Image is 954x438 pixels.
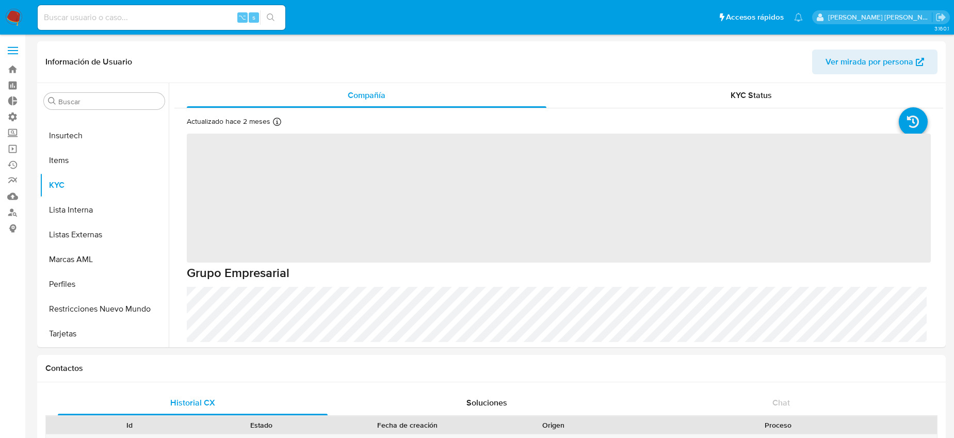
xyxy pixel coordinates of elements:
[40,321,169,346] button: Tarjetas
[726,12,784,23] span: Accesos rápidos
[334,420,480,430] div: Fecha de creación
[187,345,931,360] h6: Estructura corporativa
[71,420,188,430] div: Id
[48,97,56,105] button: Buscar
[812,50,937,74] button: Ver mirada por persona
[187,134,931,263] span: ‌
[731,89,772,101] span: KYC Status
[495,420,612,430] div: Origen
[40,247,169,272] button: Marcas AML
[238,12,246,22] span: ⌥
[626,420,930,430] div: Proceso
[260,10,281,25] button: search-icon
[826,50,913,74] span: Ver mirada por persona
[40,272,169,297] button: Perfiles
[40,198,169,222] button: Lista Interna
[40,148,169,173] button: Items
[40,123,169,148] button: Insurtech
[40,297,169,321] button: Restricciones Nuevo Mundo
[466,397,507,409] span: Soluciones
[40,222,169,247] button: Listas Externas
[187,117,270,126] p: Actualizado hace 2 meses
[828,12,932,22] p: giuliana.competiello@mercadolibre.com
[45,57,132,67] h1: Información de Usuario
[38,11,285,24] input: Buscar usuario o caso...
[40,173,169,198] button: KYC
[45,363,937,374] h1: Contactos
[187,265,931,281] h1: Grupo Empresarial
[794,13,803,22] a: Notificaciones
[348,89,385,101] span: Compañía
[252,12,255,22] span: s
[203,420,320,430] div: Estado
[58,97,160,106] input: Buscar
[170,397,215,409] span: Historial CX
[935,12,946,23] a: Salir
[772,397,790,409] span: Chat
